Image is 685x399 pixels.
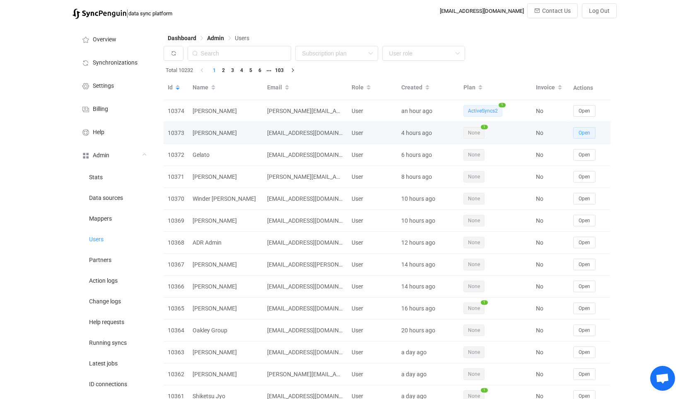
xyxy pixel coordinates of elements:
div: User [347,238,397,248]
span: Settings [93,83,114,89]
div: No [532,326,569,335]
div: [EMAIL_ADDRESS][DOMAIN_NAME] [440,8,524,14]
a: Open [573,195,596,202]
div: No [532,304,569,313]
span: None [463,171,485,183]
span: Admin [93,152,109,159]
div: No [532,128,569,138]
span: 1 [499,103,506,108]
span: None [463,237,485,248]
span: Synchronizations [93,60,137,66]
span: Open [579,262,590,267]
span: Open [579,174,590,180]
div: 10369 [164,216,188,226]
div: User [347,194,397,204]
div: No [532,150,569,160]
a: Open [573,283,596,289]
div: [EMAIL_ADDRESS][DOMAIN_NAME] [263,326,347,335]
div: [PERSON_NAME] [188,282,263,291]
span: Open [579,327,590,333]
div: 14 hours ago [397,282,459,291]
div: No [532,216,569,226]
button: Open [573,237,596,248]
button: Open [573,259,596,270]
span: None [463,346,485,358]
a: Open [573,217,596,224]
a: Action logs [72,270,155,291]
a: Open [573,349,596,355]
div: [PERSON_NAME][EMAIL_ADDRESS][PERSON_NAME][DOMAIN_NAME] [263,370,347,379]
button: Open [573,215,596,226]
div: 10372 [164,150,188,160]
span: 1 [481,125,488,130]
span: Open [579,218,590,224]
div: User [347,282,397,291]
div: 10363 [164,348,188,357]
div: User [347,150,397,160]
span: None [463,281,485,292]
a: Open [573,151,596,158]
a: Open [573,173,596,180]
span: Open [579,393,590,399]
div: 4 hours ago [397,128,459,138]
span: Open [579,371,590,377]
a: Synchronizations [72,50,155,74]
button: Open [573,324,596,336]
div: 10 hours ago [397,194,459,204]
span: None [463,368,485,380]
div: Gelato [188,150,263,160]
span: Open [579,196,590,202]
div: [PERSON_NAME][EMAIL_ADDRESS][DOMAIN_NAME] [263,172,347,182]
div: Plan [459,81,532,95]
button: Open [573,149,596,161]
a: Change logs [72,291,155,311]
img: syncpenguin.svg [72,9,126,19]
span: Open [579,240,590,245]
button: Open [573,171,596,183]
span: Contact Us [542,7,571,14]
div: 10370 [164,194,188,204]
span: Log Out [589,7,610,14]
div: User [347,370,397,379]
div: No [532,282,569,291]
div: 10362 [164,370,188,379]
a: Open [573,305,596,311]
button: Open [573,193,596,204]
button: Log Out [582,3,617,18]
span: None [463,193,485,204]
div: [PERSON_NAME] [188,370,263,379]
li: 4 [237,66,246,75]
span: Change logs [89,298,121,305]
div: User [347,260,397,269]
div: User [347,172,397,182]
div: [PERSON_NAME] [188,260,263,269]
a: Open [573,107,596,114]
div: an hour ago [397,106,459,116]
a: Open [573,261,596,267]
span: None [463,324,485,336]
a: Latest jobs [72,353,155,373]
div: 10374 [164,106,188,116]
div: 20 hours ago [397,326,459,335]
button: Contact Us [527,3,578,18]
li: 3 [228,66,237,75]
div: Created [397,81,459,95]
div: No [532,348,569,357]
span: Running syncs [89,340,127,346]
div: No [532,238,569,248]
span: data sync platform [128,10,172,17]
div: No [532,172,569,182]
div: 10366 [164,282,188,291]
div: User [347,348,397,357]
span: Admin [207,35,224,41]
div: 10368 [164,238,188,248]
div: Breadcrumb [168,35,249,41]
div: [PERSON_NAME] [188,348,263,357]
span: None [463,303,485,314]
div: No [532,194,569,204]
span: ID connections [89,381,127,388]
span: Users [235,35,249,41]
div: Email [263,81,347,95]
div: a day ago [397,370,459,379]
div: Role [347,81,397,95]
